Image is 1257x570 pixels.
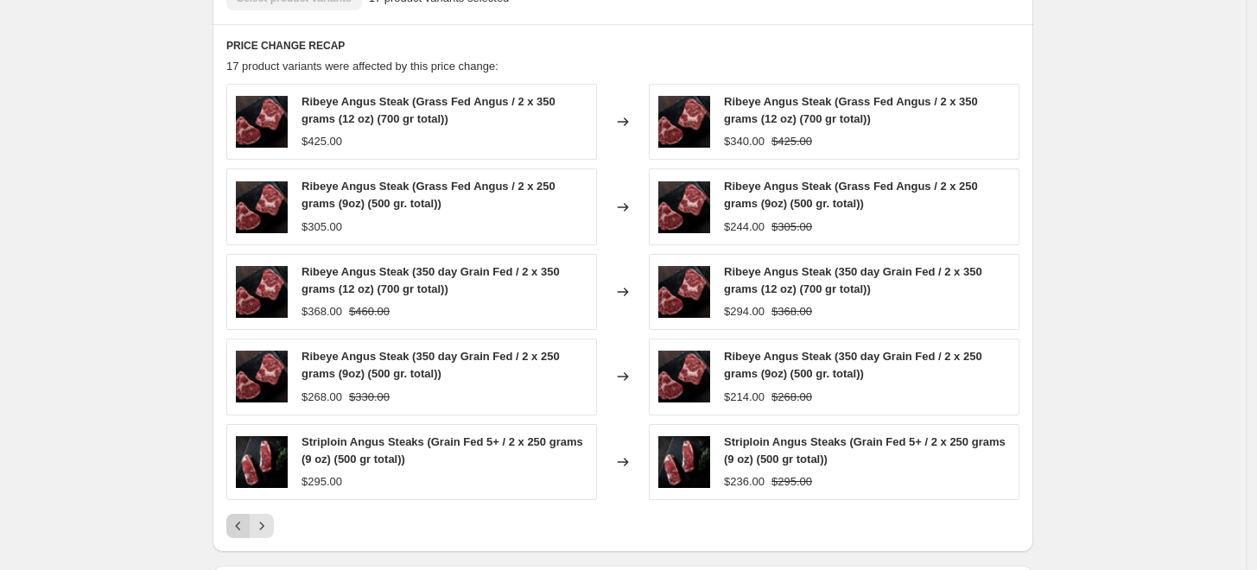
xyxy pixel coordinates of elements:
div: $295.00 [302,473,342,491]
strike: $268.00 [771,389,812,406]
h6: PRICE CHANGE RECAP [226,39,1019,53]
button: Previous [226,514,251,538]
strike: $368.00 [771,303,812,320]
span: Ribeye Angus Steak (Grass Fed Angus / 2 x 350 grams (12 oz) (700 gr total)) [724,95,978,125]
span: Ribeye Angus Steak (350 day Grain Fed / 2 x 350 grams (12 oz) (700 gr total)) [302,265,560,295]
div: $244.00 [724,218,765,236]
strike: $425.00 [771,133,812,150]
img: YWGFRE_80x.jpg [236,351,288,402]
span: Striploin Angus Steaks (Grain Fed 5+ / 2 x 250 grams (9 oz) (500 gr total)) [724,435,1006,465]
img: YWGFRE_80x.jpg [658,266,710,318]
span: Ribeye Angus Steak (350 day Grain Fed / 2 x 250 grams (9oz) (500 gr. total)) [302,350,560,380]
img: YWGFRE_80x.jpg [236,181,288,233]
div: $340.00 [724,133,765,150]
span: Ribeye Angus Steak (Grass Fed Angus / 2 x 250 grams (9oz) (500 gr. total)) [724,180,978,210]
span: Ribeye Angus Steak (Grass Fed Angus / 2 x 350 grams (12 oz) (700 gr total)) [302,95,555,125]
span: Ribeye Angus Steak (350 day Grain Fed / 2 x 250 grams (9oz) (500 gr. total)) [724,350,982,380]
span: Striploin Angus Steaks (Grain Fed 5+ / 2 x 250 grams (9 oz) (500 gr total)) [302,435,583,465]
div: $305.00 [302,218,342,236]
strike: $305.00 [771,218,812,236]
div: $368.00 [302,303,342,320]
div: $236.00 [724,473,765,491]
div: $425.00 [302,133,342,150]
strike: $295.00 [771,473,812,491]
img: YWGFRE_80x.jpg [236,96,288,148]
div: $294.00 [724,303,765,320]
img: YWGFRE_80x.jpg [658,96,710,148]
span: Ribeye Angus Steak (350 day Grain Fed / 2 x 350 grams (12 oz) (700 gr total)) [724,265,982,295]
span: Ribeye Angus Steak (Grass Fed Angus / 2 x 250 grams (9oz) (500 gr. total)) [302,180,555,210]
nav: Pagination [226,514,274,538]
div: $214.00 [724,389,765,406]
img: YWGFRE_80x.jpg [236,266,288,318]
img: YBANST_Small_e6d96d70-c876-4b33-8cd7-fbb35c6dbdec_80x.jpg [658,436,710,488]
button: Next [250,514,274,538]
img: YBANST_Small_e6d96d70-c876-4b33-8cd7-fbb35c6dbdec_80x.jpg [236,436,288,488]
span: 17 product variants were affected by this price change: [226,60,498,73]
strike: $460.00 [349,303,390,320]
img: YWGFRE_80x.jpg [658,351,710,402]
div: $268.00 [302,389,342,406]
img: YWGFRE_80x.jpg [658,181,710,233]
strike: $330.00 [349,389,390,406]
